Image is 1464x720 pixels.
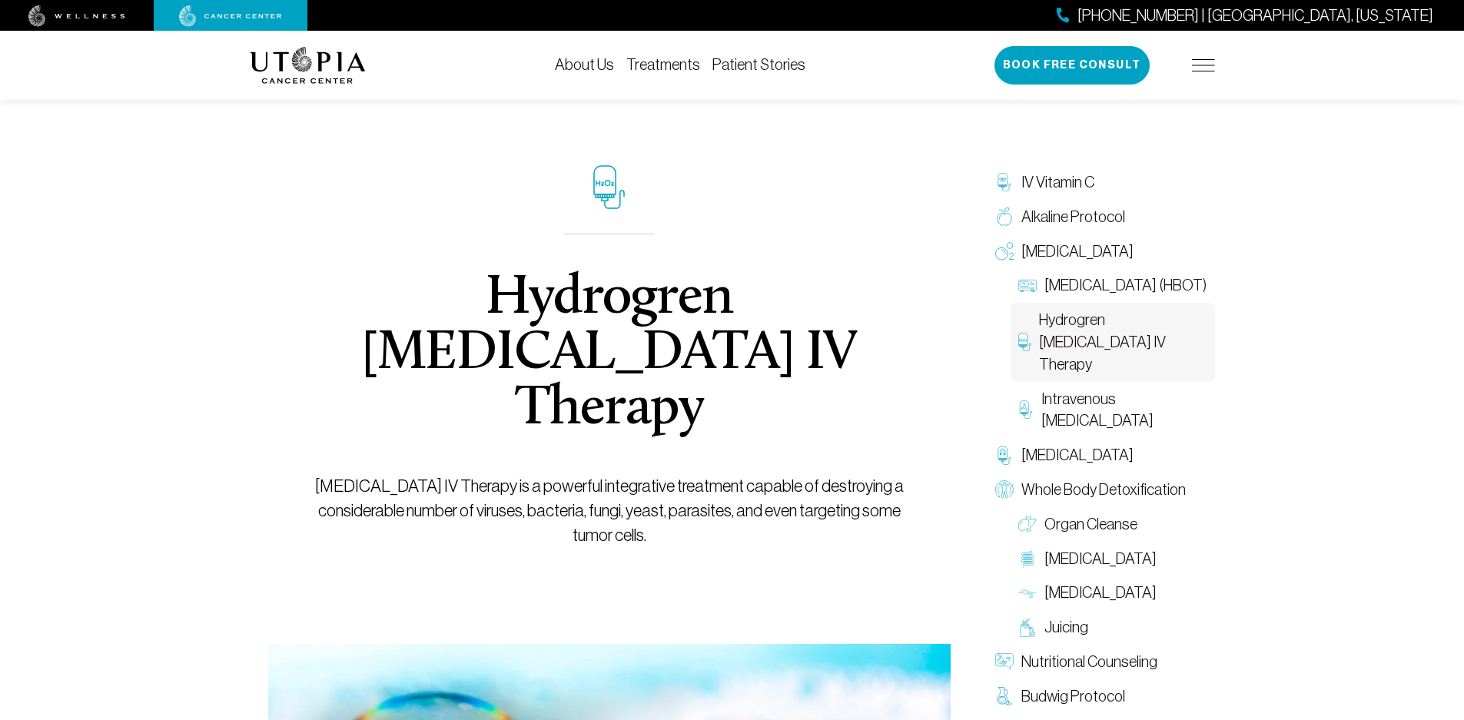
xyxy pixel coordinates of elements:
a: Nutritional Counseling [988,645,1215,679]
img: logo [250,47,366,84]
a: About Us [555,56,614,73]
a: Intravenous [MEDICAL_DATA] [1011,382,1215,439]
span: Organ Cleanse [1044,513,1137,536]
button: Book Free Consult [994,46,1150,85]
span: Juicing [1044,616,1088,639]
img: Juicing [1018,619,1037,637]
a: [MEDICAL_DATA] (HBOT) [1011,268,1215,303]
img: Budwig Protocol [995,687,1014,705]
a: [MEDICAL_DATA] [1011,542,1215,576]
img: cancer center [179,5,282,27]
img: Nutritional Counseling [995,652,1014,671]
span: [MEDICAL_DATA] [1021,241,1134,263]
img: Organ Cleanse [1018,515,1037,533]
span: Hydrogren [MEDICAL_DATA] IV Therapy [1039,309,1207,375]
img: Chelation Therapy [995,446,1014,465]
a: [PHONE_NUMBER] | [GEOGRAPHIC_DATA], [US_STATE] [1057,5,1433,27]
img: IV Vitamin C [995,173,1014,191]
a: IV Vitamin C [988,165,1215,200]
span: [MEDICAL_DATA] [1044,548,1157,570]
img: Intravenous Ozone Therapy [1018,400,1034,419]
img: Lymphatic Massage [1018,584,1037,602]
img: Alkaline Protocol [995,207,1014,226]
h1: Hydrogren [MEDICAL_DATA] IV Therapy [303,271,915,437]
a: Budwig Protocol [988,679,1215,714]
img: wellness [28,5,125,27]
a: Patient Stories [712,56,805,73]
a: [MEDICAL_DATA] [988,438,1215,473]
img: Hydrogren Peroxide IV Therapy [1018,333,1031,351]
a: Hydrogren [MEDICAL_DATA] IV Therapy [1011,303,1215,381]
span: [MEDICAL_DATA] (HBOT) [1044,274,1207,297]
img: Oxygen Therapy [995,242,1014,260]
img: Hyperbaric Oxygen Therapy (HBOT) [1018,277,1037,295]
span: Budwig Protocol [1021,685,1125,708]
p: [MEDICAL_DATA] IV Therapy is a powerful integrative treatment capable of destroying a considerabl... [303,474,915,548]
span: IV Vitamin C [1021,171,1094,194]
a: [MEDICAL_DATA] [988,234,1215,269]
img: icon [593,165,625,209]
a: Alkaline Protocol [988,200,1215,234]
span: Nutritional Counseling [1021,651,1157,673]
span: Whole Body Detoxification [1021,479,1186,501]
img: Colon Therapy [1018,549,1037,568]
span: [MEDICAL_DATA] [1021,444,1134,466]
a: Treatments [626,56,700,73]
span: [PHONE_NUMBER] | [GEOGRAPHIC_DATA], [US_STATE] [1077,5,1433,27]
a: Organ Cleanse [1011,507,1215,542]
img: icon-hamburger [1192,59,1215,71]
a: Juicing [1011,610,1215,645]
img: Whole Body Detoxification [995,480,1014,499]
span: [MEDICAL_DATA] [1044,582,1157,604]
a: [MEDICAL_DATA] [1011,576,1215,610]
span: Intravenous [MEDICAL_DATA] [1041,388,1207,433]
a: Whole Body Detoxification [988,473,1215,507]
span: Alkaline Protocol [1021,206,1125,228]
